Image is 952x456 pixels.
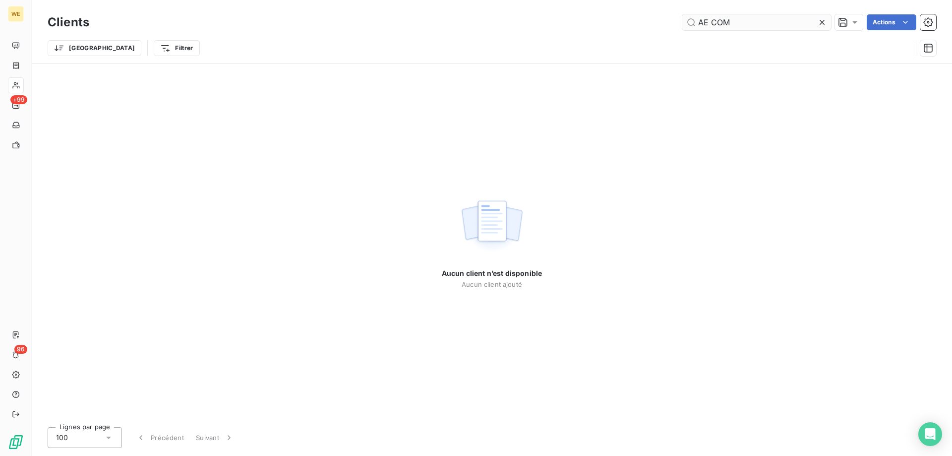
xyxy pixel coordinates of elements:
[918,422,942,446] div: Open Intercom Messenger
[8,434,24,450] img: Logo LeanPay
[130,427,190,448] button: Précédent
[460,195,524,257] img: empty state
[48,13,89,31] h3: Clients
[462,280,522,288] span: Aucun client ajouté
[14,345,27,354] span: 96
[56,433,68,443] span: 100
[8,6,24,22] div: WE
[442,268,542,278] span: Aucun client n’est disponible
[48,40,141,56] button: [GEOGRAPHIC_DATA]
[10,95,27,104] span: +99
[682,14,831,30] input: Rechercher
[867,14,916,30] button: Actions
[154,40,199,56] button: Filtrer
[190,427,240,448] button: Suivant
